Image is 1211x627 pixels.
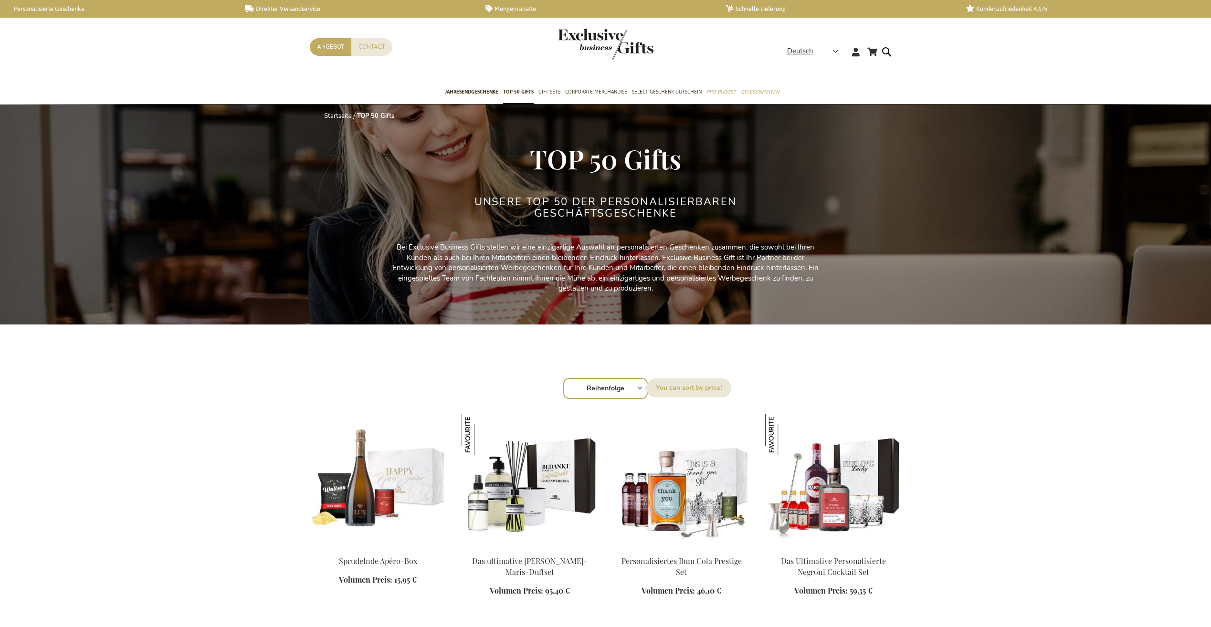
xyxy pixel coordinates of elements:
span: Deutsch [787,46,813,57]
img: The Ultimate Marie-Stella-Maris Fragrance Set [462,414,598,548]
a: store logo [558,29,606,60]
strong: TOP 50 Gifts [357,112,394,120]
span: Volumen Preis: [794,585,848,596]
img: Personalised Rum Cola Prestige Set [613,414,750,548]
a: Volumen Preis: 15,95 € [339,575,417,585]
a: Personalised Rum Cola Prestige Set [613,544,750,553]
span: Select Geschenk Gutschein [632,87,702,97]
a: Angebot [310,38,351,56]
a: Contact [351,38,392,56]
img: Das Ultimative Personalisierte Negroni Cocktail Set [765,414,806,455]
h2: Unsere TOP 50 der personalisierbaren Geschäftsgeschenke [427,196,785,219]
span: Volumen Preis: [490,585,543,596]
a: Personalisiertes Rum Cola Prestige Set [621,556,742,577]
a: Das ultimative [PERSON_NAME]-Maris-Duftset [472,556,588,577]
a: Kundenzufriedenheit 4,6/5 [966,5,1191,13]
a: The Ultimate Personalized Negroni Cocktail Set Das Ultimative Personalisierte Negroni Cocktail Set [765,544,902,553]
span: Pro Budget [706,87,736,97]
span: Volumen Preis: [642,585,695,596]
span: TOP 50 Gifts [530,141,681,176]
img: The Ultimate Personalized Negroni Cocktail Set [765,414,902,548]
span: Jahresendgeschenke [445,87,498,97]
a: The Ultimate Marie-Stella-Maris Fragrance Set Das ultimative Marie-Stella-Maris-Duftset [462,544,598,553]
span: TOP 50 Gifts [503,87,534,97]
label: Sortieren nach [646,378,731,397]
a: Personalisierte Geschenke [5,5,230,13]
a: Volumen Preis: 46,10 € [642,585,721,596]
span: Volumen Preis: [339,575,392,585]
img: Das ultimative Marie-Stella-Maris-Duftset [462,414,503,455]
p: Bei Exclusive Business Gifts stellen wir eine einzigartige Auswahl an personalisierten Geschenken... [391,242,821,293]
span: 46,10 € [697,585,721,596]
span: 95,40 € [545,585,570,596]
span: 15,95 € [394,575,417,585]
a: Sprudelnde Apéro-Box [339,556,417,566]
a: Volumen Preis: 95,40 € [490,585,570,596]
a: Schnelle Lieferung [726,5,950,13]
a: Mengenrabatte [485,5,710,13]
a: Startseite [324,112,352,120]
div: Deutsch [787,46,844,57]
a: Das Ultimative Personalisierte Negroni Cocktail Set [781,556,886,577]
img: Exclusive Business gifts logo [558,29,653,60]
a: Volumen Preis: 59,35 € [794,585,873,596]
img: Sparkling Apero Box [310,414,446,548]
span: Corporate Merchandise [565,87,627,97]
span: 59,35 € [850,585,873,596]
a: Direkter Versandservice [245,5,470,13]
span: Gift Sets [538,87,560,97]
a: Sparkling Apero Box [310,544,446,553]
span: Gelegenheiten [741,87,779,97]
